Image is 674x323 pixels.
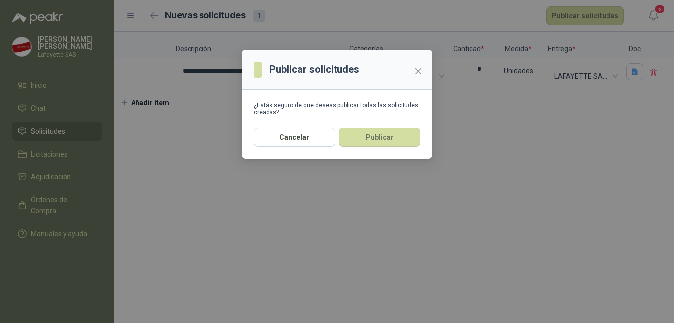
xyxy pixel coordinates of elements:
[414,67,422,75] span: close
[254,128,335,147] button: Cancelar
[410,63,426,79] button: Close
[254,102,420,116] div: ¿Estás seguro de que deseas publicar todas las solicitudes creadas?
[270,62,359,77] h3: Publicar solicitudes
[339,128,420,147] button: Publicar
